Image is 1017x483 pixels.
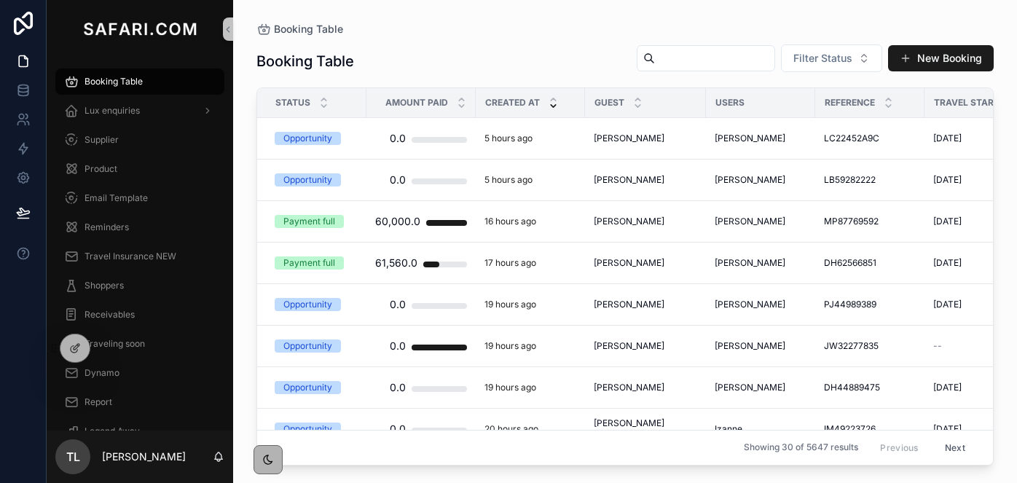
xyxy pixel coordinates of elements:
div: 60,000.0 [375,207,420,236]
span: [PERSON_NAME] [594,382,664,393]
span: [PERSON_NAME] [715,216,785,227]
span: [DATE] [933,382,962,393]
button: Select Button [781,44,882,72]
a: IM49223726 [824,423,916,435]
span: [PERSON_NAME] [594,299,664,310]
span: PJ44989389 [824,299,876,310]
a: 19 hours ago [484,299,576,310]
a: Opportunity [275,423,358,436]
a: Lux enquiries [55,98,224,124]
span: Travel Insurance NEW [85,251,176,262]
span: Izanne [715,423,742,435]
a: 16 hours ago [484,216,576,227]
a: Opportunity [275,298,358,311]
p: 17 hours ago [484,257,536,269]
a: 0.0 [375,124,467,153]
div: Payment full [283,215,335,228]
span: [DATE] [933,423,962,435]
p: 19 hours ago [484,340,536,352]
span: Guest [594,97,624,109]
a: [PERSON_NAME] [594,133,697,144]
span: [DATE] [933,257,962,269]
a: Payment full [275,256,358,270]
a: Email Template [55,185,224,211]
span: LC22452A9C [824,133,879,144]
a: 19 hours ago [484,382,576,393]
a: [PERSON_NAME] [715,133,806,144]
span: TL [66,448,80,466]
a: 0.0 [375,331,467,361]
p: 20 hours ago [484,423,538,435]
a: 60,000.0 [375,207,467,236]
a: [PERSON_NAME] [594,382,697,393]
a: [PERSON_NAME] [594,299,697,310]
p: 5 hours ago [484,174,533,186]
a: Reminders [55,214,224,240]
p: 19 hours ago [484,299,536,310]
span: Lux enquiries [85,105,140,117]
p: 16 hours ago [484,216,536,227]
span: Legend Away [85,425,140,437]
span: Reminders [85,221,129,233]
a: Shoppers [55,272,224,299]
span: Amount Paid [385,97,448,109]
span: [PERSON_NAME] [594,174,664,186]
span: [PERSON_NAME] [594,257,664,269]
span: Travel Starts [934,97,1005,109]
div: 0.0 [390,165,406,195]
a: Dynamo [55,360,224,386]
a: Receivables [55,302,224,328]
span: Dynamo [85,367,119,379]
a: Traveling soon [55,331,224,357]
span: Booking Table [274,22,343,36]
a: [PERSON_NAME] [715,299,806,310]
span: [DATE] [933,133,962,144]
div: Opportunity [283,423,332,436]
div: 61,560.0 [375,248,417,278]
div: 0.0 [390,415,406,444]
a: [PERSON_NAME] [594,216,697,227]
a: 0.0 [375,415,467,444]
a: 5 hours ago [484,133,576,144]
div: 0.0 [390,290,406,319]
a: DH62566851 [824,257,916,269]
span: JW32277835 [824,340,879,352]
a: PJ44989389 [824,299,916,310]
h1: Booking Table [256,51,354,71]
a: DH44889475 [824,382,916,393]
a: Booking Table [55,68,224,95]
a: 0.0 [375,290,467,319]
span: [PERSON_NAME] [594,133,664,144]
a: 19 hours ago [484,340,576,352]
p: 5 hours ago [484,133,533,144]
span: Product [85,163,117,175]
div: Opportunity [283,381,332,394]
a: Opportunity [275,381,358,394]
a: 5 hours ago [484,174,576,186]
div: 0.0 [390,331,406,361]
span: Users [715,97,745,109]
span: Traveling soon [85,338,145,350]
a: Legend Away [55,418,224,444]
a: Booking Table [256,22,343,36]
div: 0.0 [390,373,406,402]
a: [PERSON_NAME] [715,257,806,269]
div: Opportunity [283,298,332,311]
span: [DATE] [933,299,962,310]
a: Opportunity [275,132,358,145]
span: Status [275,97,310,109]
span: Filter Status [793,51,852,66]
span: Receivables [85,309,135,321]
img: App logo [80,17,200,41]
span: [PERSON_NAME] [715,174,785,186]
a: [PERSON_NAME] [715,340,806,352]
a: [PERSON_NAME] [715,174,806,186]
a: [PERSON_NAME] [PERSON_NAME] [594,417,697,441]
p: [PERSON_NAME] [102,449,186,464]
div: Opportunity [283,173,332,186]
span: [DATE] [933,174,962,186]
a: JW32277835 [824,340,916,352]
a: 20 hours ago [484,423,576,435]
span: -- [933,340,942,352]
